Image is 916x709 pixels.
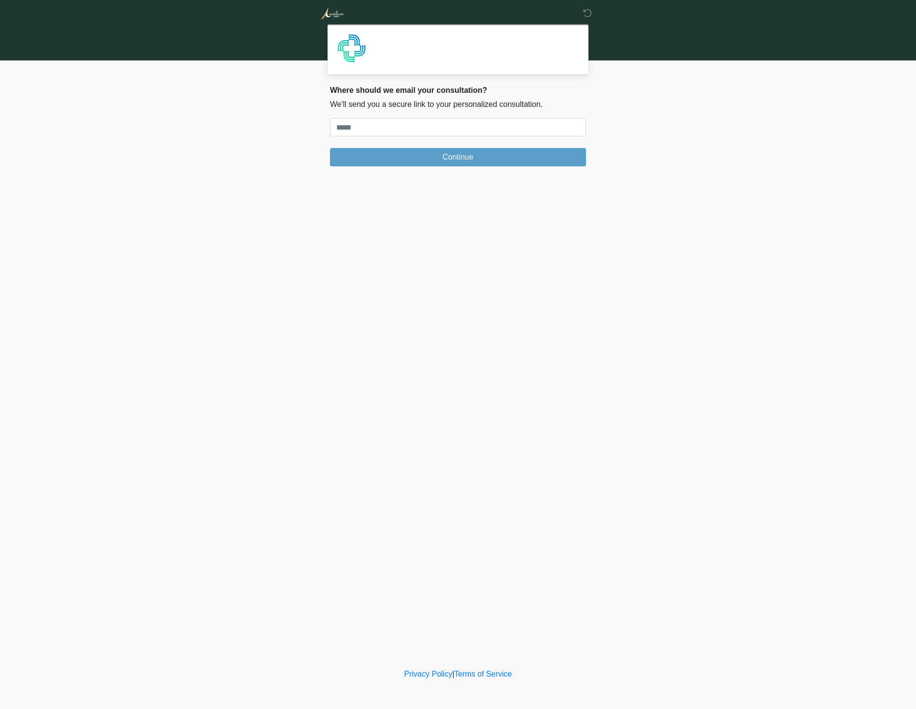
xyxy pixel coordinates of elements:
[454,670,512,678] a: Terms of Service
[452,670,454,678] a: |
[337,34,366,63] img: Agent Avatar
[320,7,344,19] img: Aurelion Med Spa Logo
[330,148,586,166] button: Continue
[330,86,586,95] h2: Where should we email your consultation?
[404,670,453,678] a: Privacy Policy
[330,99,586,110] p: We'll send you a secure link to your personalized consultation.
